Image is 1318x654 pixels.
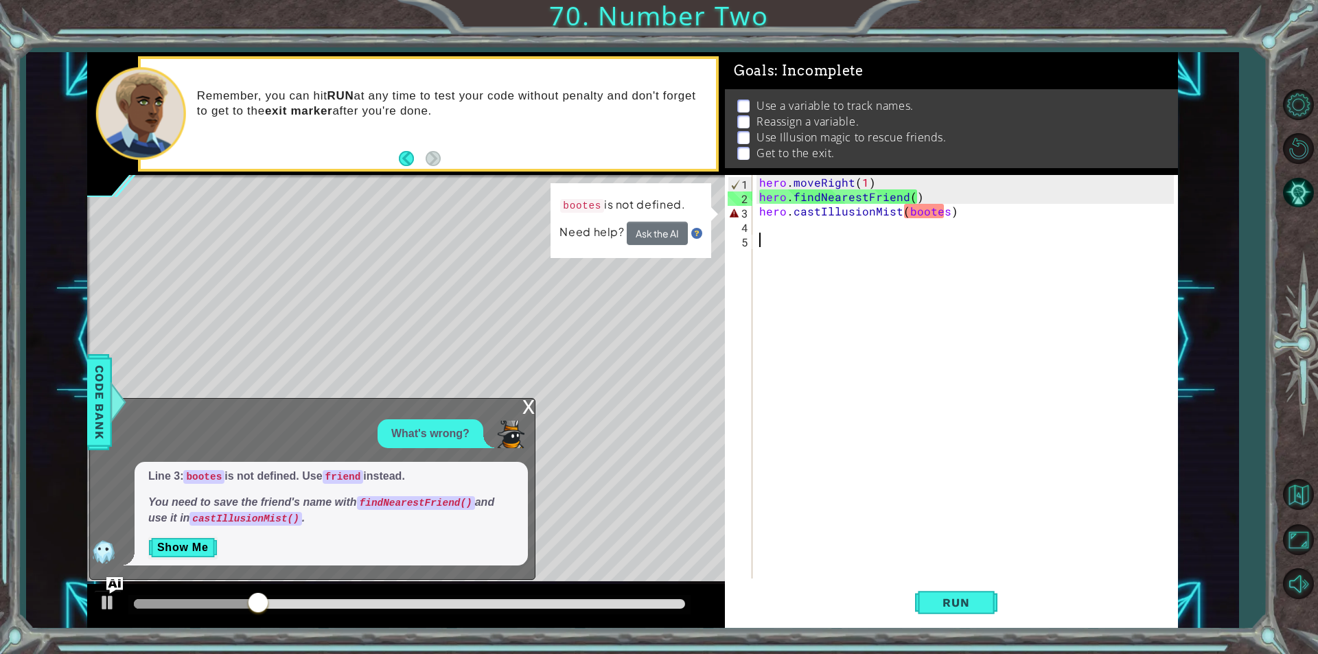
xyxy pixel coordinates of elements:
span: Run [929,596,983,609]
div: 4 [728,220,752,235]
img: Player [497,421,524,448]
code: bootes [560,199,604,213]
code: findNearestFriend() [357,496,475,510]
div: 5 [728,235,752,249]
p: Line 3: is not defined. Use instead. [148,469,514,484]
em: You need to save the friend's name with and use it in . [148,496,494,524]
p: Use Illusion magic to rescue friends. [756,130,946,145]
button: Ctrl + P: Play [94,590,122,618]
div: x [522,399,535,412]
button: Back [399,151,426,166]
strong: exit marker [265,104,333,117]
button: Maximize Browser [1278,520,1318,560]
button: Back to Map [1278,475,1318,515]
button: Level Options [1278,84,1318,124]
span: Need help? [559,225,627,240]
p: is not defined. [560,196,685,214]
code: friend [323,470,364,484]
button: Ask the AI [627,222,688,245]
div: Level Map [87,175,721,579]
span: Goals [734,62,864,80]
button: Next [426,151,441,166]
button: Mute [1278,564,1318,604]
button: Show Me [148,537,218,559]
a: Back to Map [1278,473,1318,518]
button: AI Hint [1278,172,1318,212]
span: : Incomplete [774,62,863,79]
img: AI [90,538,117,565]
strong: RUN [327,89,354,102]
button: Shift+Enter: Run current code. [915,580,997,625]
div: 2 [728,191,752,206]
button: Restart Level [1278,128,1318,168]
p: Remember, you can hit at any time to test your code without penalty and don't forget to get to th... [197,89,706,119]
p: Reassign a variable. [756,114,859,129]
div: 1 [728,177,752,191]
span: Code Bank [89,360,111,444]
img: Hint [691,228,702,239]
div: 3 [728,206,752,220]
code: castIllusionMist() [189,512,301,526]
p: Use а variable to track names. [756,98,914,113]
button: Ask AI [106,577,123,594]
p: Get to the exit. [756,145,835,161]
p: What's wrong? [391,426,470,442]
code: bootes [183,470,224,484]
